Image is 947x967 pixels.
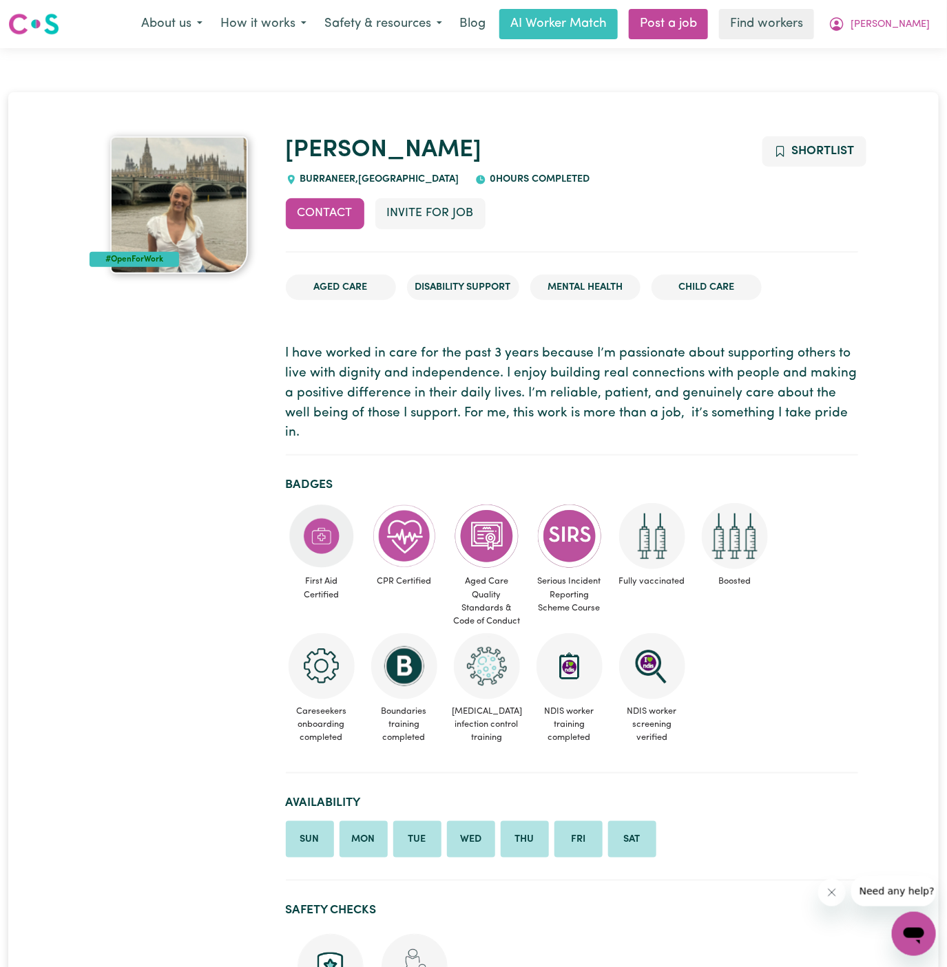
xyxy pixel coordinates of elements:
[530,275,641,301] li: Mental Health
[211,10,315,39] button: How it works
[90,136,269,274] a: Jade 's profile picture'#OpenForWork
[486,174,590,184] span: 0 hours completed
[818,879,846,906] iframe: Close message
[699,569,771,593] span: Boosted
[616,699,688,750] span: NDIS worker screening verified
[371,503,437,569] img: Care and support worker has completed CPR Certification
[554,821,603,858] li: Available on Friday
[286,699,357,750] span: Careseekers onboarding completed
[393,821,441,858] li: Available on Tuesday
[537,503,603,569] img: CS Academy: Serious Incident Reporting Scheme course completed
[286,344,858,443] p: I have worked in care for the past 3 years because I’m passionate about supporting others to live...
[340,821,388,858] li: Available on Monday
[315,10,451,39] button: Safety & resources
[286,478,858,492] h2: Badges
[286,903,858,917] h2: Safety Checks
[454,503,520,569] img: CS Academy: Aged Care Quality Standards & Code of Conduct course completed
[451,569,523,633] span: Aged Care Quality Standards & Code of Conduct
[608,821,656,858] li: Available on Saturday
[702,503,768,569] img: Care and support worker has received booster dose of COVID-19 vaccination
[451,9,494,39] a: Blog
[90,252,180,267] div: #OpenForWork
[110,136,248,274] img: Jade
[375,198,486,229] button: Invite for Job
[286,138,482,162] a: [PERSON_NAME]
[851,17,930,32] span: [PERSON_NAME]
[629,9,708,39] a: Post a job
[289,633,355,699] img: CS Academy: Careseekers Onboarding course completed
[762,136,866,167] button: Add to shortlist
[619,503,685,569] img: Care and support worker has received 2 doses of COVID-19 vaccine
[286,821,334,858] li: Available on Sunday
[892,912,936,956] iframe: Button to launch messaging window
[8,8,59,40] a: Careseekers logo
[447,821,495,858] li: Available on Wednesday
[368,699,440,750] span: Boundaries training completed
[286,796,858,810] h2: Availability
[820,10,939,39] button: My Account
[501,821,549,858] li: Available on Thursday
[8,12,59,36] img: Careseekers logo
[286,275,396,301] li: Aged Care
[407,275,519,301] li: Disability Support
[534,569,605,620] span: Serious Incident Reporting Scheme Course
[499,9,618,39] a: AI Worker Match
[534,699,605,750] span: NDIS worker training completed
[652,275,762,301] li: Child care
[792,145,855,157] span: Shortlist
[719,9,814,39] a: Find workers
[286,198,364,229] button: Contact
[619,633,685,699] img: NDIS Worker Screening Verified
[286,569,357,606] span: First Aid Certified
[616,569,688,593] span: Fully vaccinated
[451,699,523,750] span: [MEDICAL_DATA] infection control training
[454,633,520,699] img: CS Academy: COVID-19 Infection Control Training course completed
[368,569,440,593] span: CPR Certified
[297,174,459,184] span: BURRANEER , [GEOGRAPHIC_DATA]
[851,876,936,906] iframe: Message from company
[537,633,603,699] img: CS Academy: Introduction to NDIS Worker Training course completed
[132,10,211,39] button: About us
[289,503,355,569] img: Care and support worker has completed First Aid Certification
[371,633,437,699] img: CS Academy: Boundaries in care and support work course completed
